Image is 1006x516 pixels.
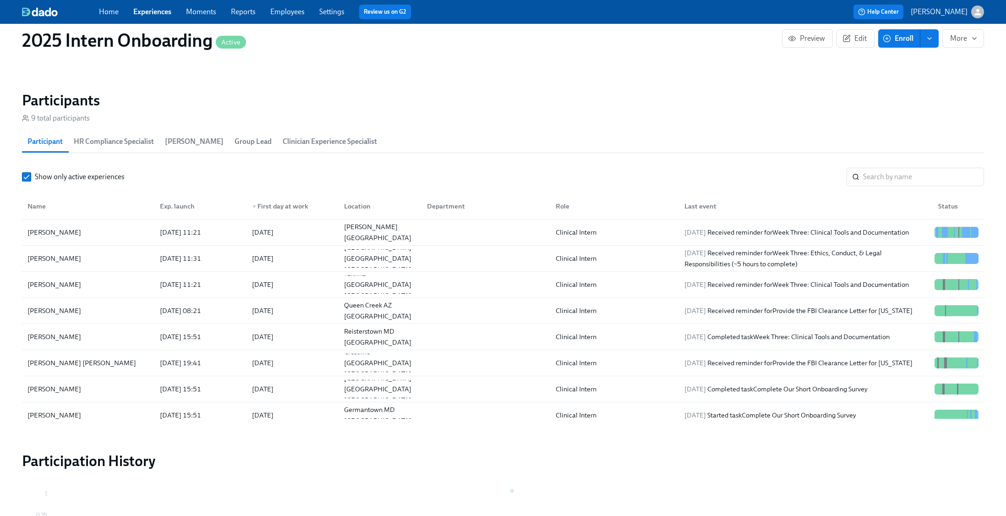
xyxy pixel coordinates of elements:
div: [PERSON_NAME] [24,305,153,316]
div: Last event [681,201,931,212]
div: [DATE] [252,253,273,264]
div: Name [24,197,153,215]
div: [PERSON_NAME][DATE] 08:21[DATE]Queen Creek AZ [GEOGRAPHIC_DATA]Clinical Intern[DATE] Received rem... [22,298,984,324]
div: Received reminder for Provide the FBI Clearance Letter for [US_STATE] [681,305,931,316]
div: [PERSON_NAME][DATE] 11:21[DATE]Yakima [GEOGRAPHIC_DATA] [GEOGRAPHIC_DATA]Clinical Intern[DATE] Re... [22,272,984,298]
span: [DATE] [684,307,706,315]
div: [PERSON_NAME] [24,384,153,395]
div: Completed task Complete Our Short Onboarding Survey [681,384,931,395]
a: Settings [319,7,344,16]
div: Clinical Intern [552,384,677,395]
span: Participant [27,135,63,148]
div: [DATE] 11:21 [156,279,245,290]
div: [PERSON_NAME][DATE] 11:21[DATE][PERSON_NAME] [GEOGRAPHIC_DATA]Clinical Intern[DATE] Received remi... [22,220,984,246]
div: Received reminder for Provide the FBI Clearance Letter for [US_STATE] [681,357,931,368]
div: [DATE] 11:21 [156,227,245,238]
div: Location [340,201,420,212]
div: ▼First day at work [245,197,337,215]
div: Clinical Intern [552,357,677,368]
a: Employees [270,7,305,16]
p: [PERSON_NAME] [911,7,968,17]
div: Role [548,197,677,215]
div: 9 total participants [22,113,90,123]
div: Clinical Intern [552,253,677,264]
span: Show only active experiences [35,172,125,182]
div: [DATE] [252,279,273,290]
div: [PERSON_NAME][DATE] 15:51[DATE]Germantown MD [GEOGRAPHIC_DATA]Clinical Intern[DATE] Started taskC... [22,402,984,428]
div: Last event [677,197,931,215]
div: [PERSON_NAME] [24,410,153,421]
div: Exp. launch [156,201,245,212]
a: Reports [231,7,256,16]
div: Completed task Week Three: Clinical Tools and Documentation [681,331,931,342]
span: Edit [844,34,867,43]
div: [DATE] 15:51 [156,384,245,395]
span: [DATE] [684,385,706,393]
span: Group Lead [235,135,272,148]
h2: Participants [22,91,984,110]
div: [DATE] [252,384,273,395]
div: First day at work [248,201,337,212]
div: Queen Creek AZ [GEOGRAPHIC_DATA] [340,300,420,322]
span: More [950,34,976,43]
div: Name [24,201,153,212]
span: [DATE] [684,249,706,257]
div: [DATE] 15:51 [156,331,245,342]
div: Reisterstown MD [GEOGRAPHIC_DATA] [340,326,420,348]
span: [DATE] [684,359,706,367]
span: [PERSON_NAME] [165,135,224,148]
span: Preview [790,34,825,43]
div: [PERSON_NAME] [24,253,153,264]
tspan: 1 [45,490,47,497]
div: Yakima [GEOGRAPHIC_DATA] [GEOGRAPHIC_DATA] [340,268,420,301]
div: Department [423,201,548,212]
div: [PERSON_NAME] [PERSON_NAME][DATE] 19:41[DATE]Crestline [GEOGRAPHIC_DATA] [GEOGRAPHIC_DATA]Clinica... [22,350,984,376]
span: ▼ [252,204,257,209]
div: Received reminder for Week Three: Ethics, Conduct, & Legal Responsibilities (~5 hours to complete) [681,247,931,269]
div: [PERSON_NAME][DATE] 15:51[DATE][GEOGRAPHIC_DATA] [GEOGRAPHIC_DATA] [GEOGRAPHIC_DATA]Clinical Inte... [22,376,984,402]
span: HR Compliance Specialist [74,135,154,148]
span: [DATE] [684,280,706,289]
button: More [942,29,984,48]
div: Status [931,197,982,215]
div: [DATE] 15:51 [156,410,245,421]
div: [PERSON_NAME][DATE] 15:51[DATE]Reisterstown MD [GEOGRAPHIC_DATA]Clinical Intern[DATE] Completed t... [22,324,984,350]
button: Review us on G2 [359,5,411,19]
span: [DATE] [684,411,706,419]
div: [PERSON_NAME] [24,227,153,238]
div: [DATE] 19:41 [156,357,245,368]
div: Crestline [GEOGRAPHIC_DATA] [GEOGRAPHIC_DATA] [340,346,420,379]
button: Enroll [878,29,920,48]
a: Review us on G2 [364,7,406,16]
div: [PERSON_NAME] [24,331,153,342]
div: Received reminder for Week Three: Clinical Tools and Documentation [681,227,931,238]
span: Help Center [858,7,899,16]
span: [DATE] [684,333,706,341]
div: [DATE] [252,305,273,316]
div: [PERSON_NAME][DATE] 11:31[DATE][GEOGRAPHIC_DATA] [GEOGRAPHIC_DATA] [GEOGRAPHIC_DATA]Clinical Inte... [22,246,984,272]
span: Clinician Experience Specialist [283,135,377,148]
div: Clinical Intern [552,410,677,421]
div: Clinical Intern [552,331,677,342]
div: Started task Complete Our Short Onboarding Survey [681,410,931,421]
h2: Participation History [22,452,984,470]
a: Home [99,7,119,16]
div: [DATE] 08:21 [156,305,245,316]
button: Preview [782,29,833,48]
button: Edit [837,29,875,48]
div: Exp. launch [153,197,245,215]
div: Germantown MD [GEOGRAPHIC_DATA] [340,404,420,426]
div: Location [337,197,420,215]
button: Help Center [853,5,903,19]
div: [DATE] [252,410,273,421]
button: enroll [920,29,939,48]
span: Enroll [885,34,913,43]
div: [DATE] 11:31 [156,253,245,264]
div: Clinical Intern [552,227,677,238]
button: [PERSON_NAME] [911,5,984,18]
div: [PERSON_NAME] [PERSON_NAME] [24,357,153,368]
div: [PERSON_NAME] [GEOGRAPHIC_DATA] [340,221,420,243]
a: dado [22,7,99,16]
a: Moments [186,7,216,16]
